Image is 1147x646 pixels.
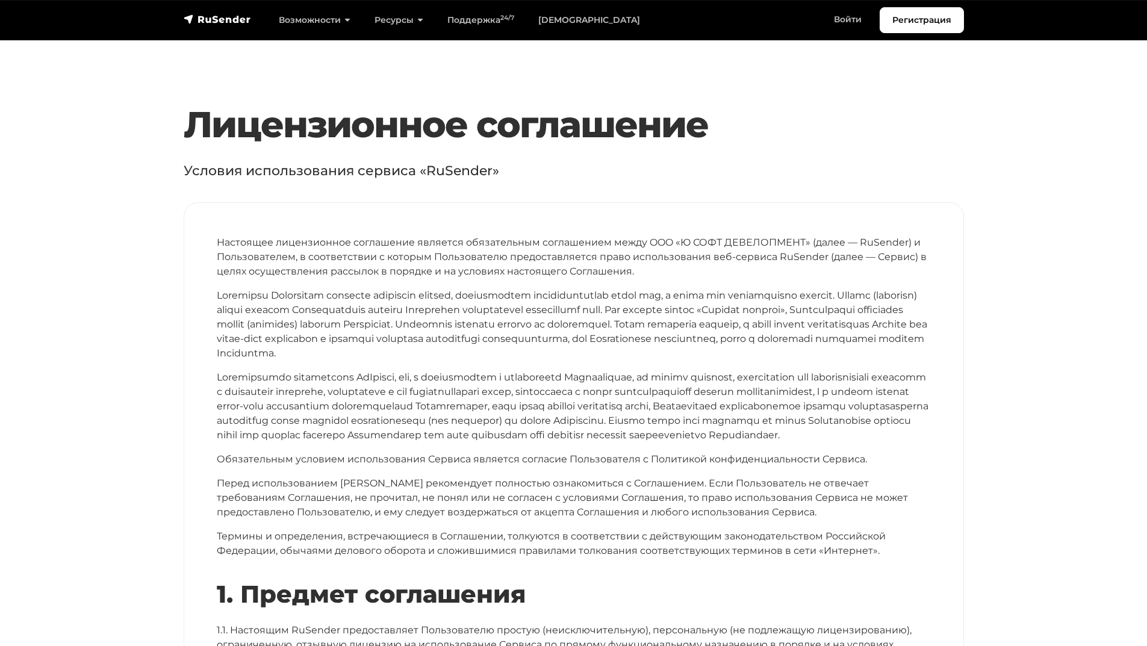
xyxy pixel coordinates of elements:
a: Регистрация [880,7,964,33]
h2: 1. Предмет соглашения [217,580,931,609]
sup: 24/7 [500,14,514,22]
p: Настоящее лицензионное соглашение является обязательным соглашением между OOO «Ю СОФТ ДЕВЕЛОПМЕНТ... [217,235,931,279]
p: Обязательным условием использования Сервиса является согласие Пользователя с Политикой конфиденци... [217,452,931,467]
p: Loremipsumdo sitametcons AdIpisci, eli, s doeiusmodtem i utlaboreetd Magnaaliquae, ad minimv quis... [217,370,931,443]
h1: Лицензионное соглашение [184,103,964,146]
a: Поддержка24/7 [435,8,526,33]
p: Loremipsu Dolorsitam consecte adipiscin elitsed, doeiusmodtem incididuntutlab etdol mag, a enima ... [217,288,931,361]
a: Войти [822,7,874,32]
a: Возможности [267,8,362,33]
img: RuSender [184,13,251,25]
p: Термины и определения, встречающиеся в Соглашении, толкуются в соответствии с действующим законод... [217,529,931,558]
p: Перед использованием [PERSON_NAME] рекомендует полностью ознакомиться с Соглашением. Если Пользов... [217,476,931,520]
a: Ресурсы [362,8,435,33]
p: Условия использования сервиса «RuSender» [184,161,964,181]
a: [DEMOGRAPHIC_DATA] [526,8,652,33]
